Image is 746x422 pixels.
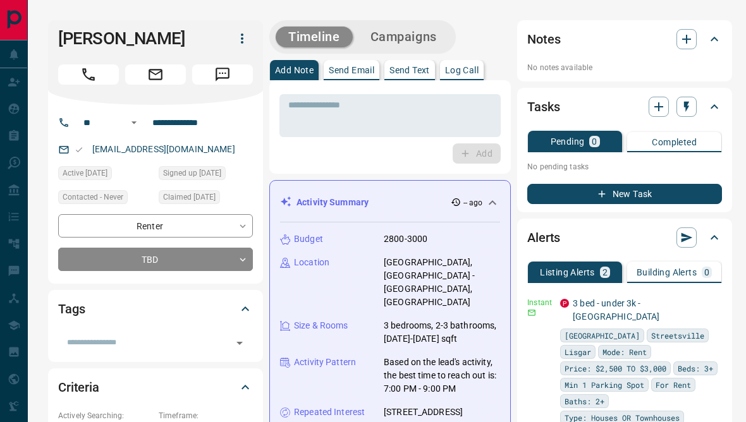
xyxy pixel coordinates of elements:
span: Min 1 Parking Spot [565,378,644,391]
span: Email [125,64,186,85]
div: Criteria [58,372,253,402]
svg: Email [527,308,536,317]
span: Message [192,64,253,85]
div: property.ca [560,299,569,308]
div: Notes [527,24,722,54]
p: 2 [602,268,608,277]
div: Activity Summary-- ago [280,191,500,214]
span: Signed up [DATE] [163,167,221,179]
p: Timeframe: [159,410,253,421]
p: [GEOGRAPHIC_DATA], [GEOGRAPHIC_DATA] - [GEOGRAPHIC_DATA], [GEOGRAPHIC_DATA] [384,256,500,309]
p: Repeated Interest [294,406,365,419]
p: [STREET_ADDRESS] [384,406,463,419]
p: 0 [592,137,597,146]
h2: Tags [58,299,85,319]
span: Price: $2,500 TO $3,000 [565,362,666,375]
p: 0 [704,268,709,277]
svg: Email Valid [75,145,83,154]
div: Alerts [527,222,722,253]
p: Actively Searching: [58,410,152,421]
p: -- ago [463,197,483,208]
div: Wed Aug 13 2025 [159,190,253,208]
span: Active [DATE] [63,167,107,179]
p: Location [294,256,329,269]
h2: Notes [527,29,560,49]
h2: Tasks [527,97,559,117]
button: Open [126,115,142,130]
p: Add Note [275,66,314,75]
button: Campaigns [358,27,449,47]
span: Claimed [DATE] [163,191,216,203]
div: TBD [58,248,253,271]
div: Tags [58,294,253,324]
span: For Rent [656,378,691,391]
p: Activity Pattern [294,356,356,369]
span: Streetsville [651,329,704,342]
p: Instant [527,297,553,308]
span: Call [58,64,119,85]
p: No notes available [527,62,722,73]
p: Building Alerts [637,268,697,277]
span: Baths: 2+ [565,395,604,407]
div: Renter [58,214,253,238]
div: Tasks [527,92,722,122]
button: Open [231,334,248,352]
button: New Task [527,184,722,204]
a: [EMAIL_ADDRESS][DOMAIN_NAME] [92,144,235,154]
p: No pending tasks [527,157,722,176]
h1: [PERSON_NAME] [58,28,212,49]
p: 2800-3000 [384,232,427,246]
button: Timeline [276,27,353,47]
span: Lisgar [565,346,591,358]
p: Budget [294,232,323,246]
div: Thu Aug 14 2025 [58,166,152,184]
p: 3 bedrooms, 2-3 bathrooms, [DATE]-[DATE] sqft [384,319,500,346]
p: Send Email [329,66,374,75]
p: Based on the lead's activity, the best time to reach out is: 7:00 PM - 9:00 PM [384,356,500,395]
span: [GEOGRAPHIC_DATA] [565,329,640,342]
div: Wed Aug 13 2025 [159,166,253,184]
a: 3 bed - under 3k - [GEOGRAPHIC_DATA] [573,298,659,322]
span: Mode: Rent [602,346,647,358]
span: Beds: 3+ [678,362,713,375]
p: Completed [652,138,697,147]
p: Pending [551,137,585,146]
p: Activity Summary [297,196,369,209]
p: Size & Rooms [294,319,348,332]
h2: Alerts [527,227,560,248]
p: Log Call [445,66,479,75]
p: Listing Alerts [540,268,595,277]
h2: Criteria [58,377,99,397]
p: Send Text [389,66,430,75]
span: Contacted - Never [63,191,123,203]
